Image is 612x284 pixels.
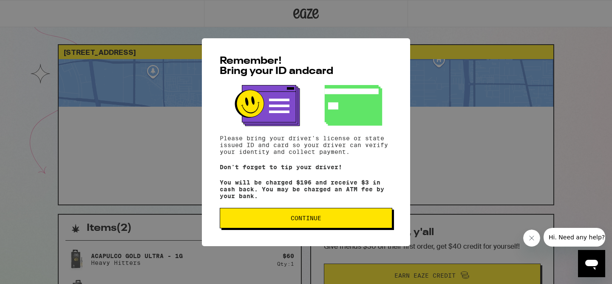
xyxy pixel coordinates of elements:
button: Continue [220,208,392,228]
p: You will be charged $196 and receive $3 in cash back. You may be charged an ATM fee by your bank. [220,179,392,199]
iframe: Message from company [544,228,605,247]
iframe: Button to launch messaging window [578,250,605,277]
p: Please bring your driver's license or state issued ID and card so your driver can verify your ide... [220,135,392,155]
iframe: Close message [523,230,540,247]
p: Don't forget to tip your driver! [220,164,392,170]
span: Continue [291,215,321,221]
span: Remember! Bring your ID and card [220,56,333,77]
